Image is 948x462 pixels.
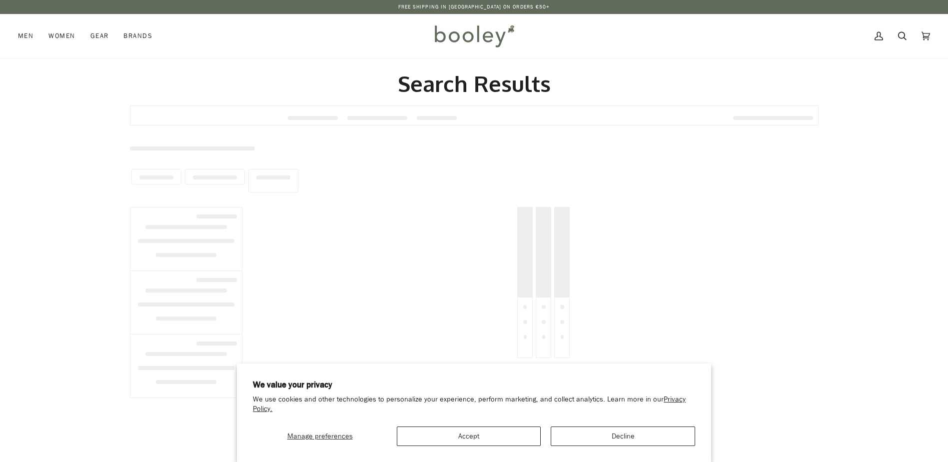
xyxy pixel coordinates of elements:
a: Brands [116,14,160,58]
h2: Search Results [130,70,819,97]
span: Brands [123,31,152,41]
span: Gear [90,31,109,41]
p: Free Shipping in [GEOGRAPHIC_DATA] on Orders €50+ [398,3,550,11]
h2: We value your privacy [253,379,695,390]
a: Men [18,14,41,58]
p: We use cookies and other technologies to personalize your experience, perform marketing, and coll... [253,395,695,414]
span: Men [18,31,33,41]
a: Privacy Policy. [253,394,686,413]
button: Accept [397,426,541,446]
img: Booley [430,21,518,50]
a: Gear [83,14,116,58]
span: Women [48,31,75,41]
span: Manage preferences [287,431,353,441]
button: Manage preferences [253,426,387,446]
a: Women [41,14,82,58]
button: Decline [551,426,695,446]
